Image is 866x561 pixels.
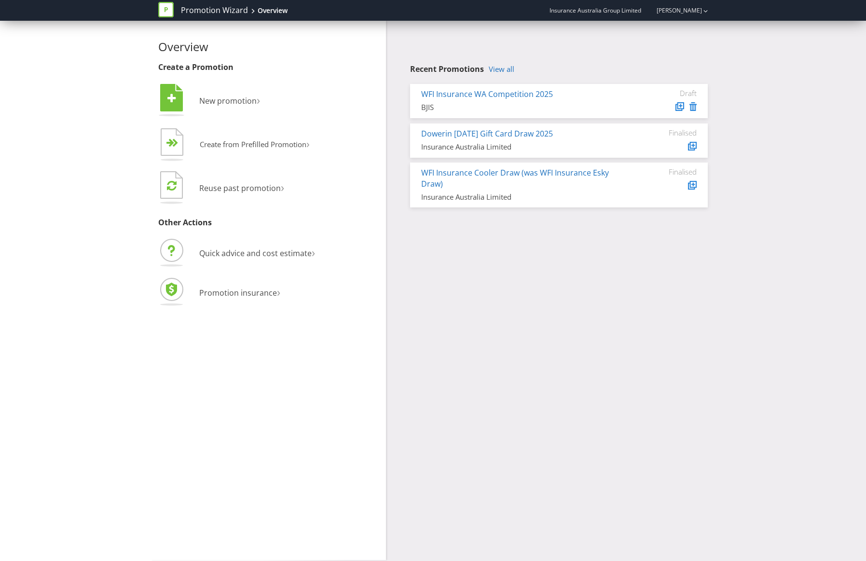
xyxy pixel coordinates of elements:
[200,139,306,149] span: Create from Prefilled Promotion
[421,192,624,202] div: Insurance Australia Limited
[158,63,379,72] h3: Create a Promotion
[258,6,288,15] div: Overview
[647,6,702,14] a: [PERSON_NAME]
[158,219,379,227] h3: Other Actions
[639,89,697,97] div: Draft
[199,183,281,193] span: Reuse past promotion
[167,93,176,104] tspan: 
[421,142,624,152] div: Insurance Australia Limited
[410,64,484,74] span: Recent Promotions
[306,136,310,151] span: ›
[199,96,257,106] span: New promotion
[421,102,624,112] div: BJIS
[181,5,248,16] a: Promotion Wizard
[489,65,514,73] a: View all
[158,287,280,298] a: Promotion insurance›
[199,287,277,298] span: Promotion insurance
[550,6,641,14] span: Insurance Australia Group Limited
[199,248,312,259] span: Quick advice and cost estimate
[158,41,379,53] h2: Overview
[639,128,697,137] div: Finalised
[421,89,553,99] a: WFI Insurance WA Competition 2025
[281,179,284,195] span: ›
[312,244,315,260] span: ›
[167,180,177,191] tspan: 
[639,167,697,176] div: Finalised
[421,167,609,189] a: WFI Insurance Cooler Draw (was WFI Insurance Esky Draw)
[158,248,315,259] a: Quick advice and cost estimate›
[257,92,260,108] span: ›
[421,128,553,139] a: Dowerin [DATE] Gift Card Draw 2025
[277,284,280,300] span: ›
[158,126,310,164] button: Create from Prefilled Promotion›
[172,138,179,148] tspan: 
